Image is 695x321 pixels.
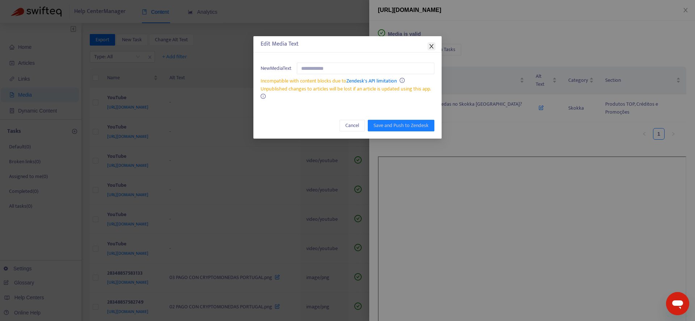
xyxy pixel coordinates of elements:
span: info-circle [261,94,266,99]
span: Cancel [345,122,359,130]
span: Incompatible with content blocks due to [261,77,397,85]
a: Zendesk's API limitation [346,77,397,85]
div: Edit Media Text [261,40,434,48]
button: Cancel [340,120,365,131]
iframe: Pulsante per aprire la finestra di messaggistica [666,292,689,315]
span: Unpublished changes to articles will be lost if an article is updated using this app. [261,85,431,93]
span: New Media Text [261,64,291,72]
span: close [429,43,434,49]
button: Close [427,42,435,50]
span: info-circle [400,78,405,83]
button: Save and Push to Zendesk [368,120,434,131]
